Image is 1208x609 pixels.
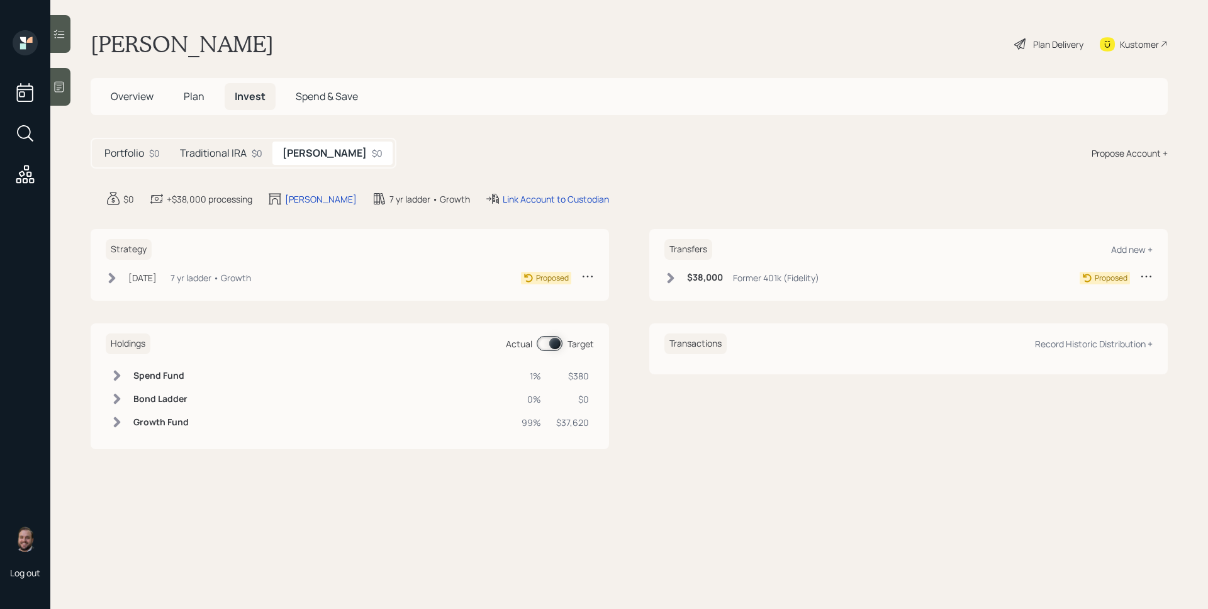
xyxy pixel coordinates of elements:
[556,369,589,383] div: $380
[1120,38,1159,51] div: Kustomer
[149,147,160,160] div: $0
[184,89,204,103] span: Plan
[133,394,189,405] h6: Bond Ladder
[664,239,712,260] h6: Transfers
[104,147,144,159] h5: Portfolio
[106,239,152,260] h6: Strategy
[664,333,727,354] h6: Transactions
[167,193,252,206] div: +$38,000 processing
[285,193,357,206] div: [PERSON_NAME]
[503,193,609,206] div: Link Account to Custodian
[687,272,723,283] h6: $38,000
[171,271,251,284] div: 7 yr ladder • Growth
[13,527,38,552] img: james-distasi-headshot.png
[522,416,541,429] div: 99%
[282,147,367,159] h5: [PERSON_NAME]
[91,30,274,58] h1: [PERSON_NAME]
[372,147,383,160] div: $0
[1092,147,1168,160] div: Propose Account +
[133,371,189,381] h6: Spend Fund
[1095,272,1127,284] div: Proposed
[123,193,134,206] div: $0
[556,416,589,429] div: $37,620
[296,89,358,103] span: Spend & Save
[389,193,470,206] div: 7 yr ladder • Growth
[506,337,532,350] div: Actual
[106,333,150,354] h6: Holdings
[111,89,154,103] span: Overview
[522,369,541,383] div: 1%
[522,393,541,406] div: 0%
[10,567,40,579] div: Log out
[1111,243,1153,255] div: Add new +
[1035,338,1153,350] div: Record Historic Distribution +
[568,337,594,350] div: Target
[536,272,569,284] div: Proposed
[128,271,157,284] div: [DATE]
[556,393,589,406] div: $0
[133,417,189,428] h6: Growth Fund
[252,147,262,160] div: $0
[733,271,819,284] div: Former 401k (Fidelity)
[235,89,266,103] span: Invest
[180,147,247,159] h5: Traditional IRA
[1033,38,1083,51] div: Plan Delivery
